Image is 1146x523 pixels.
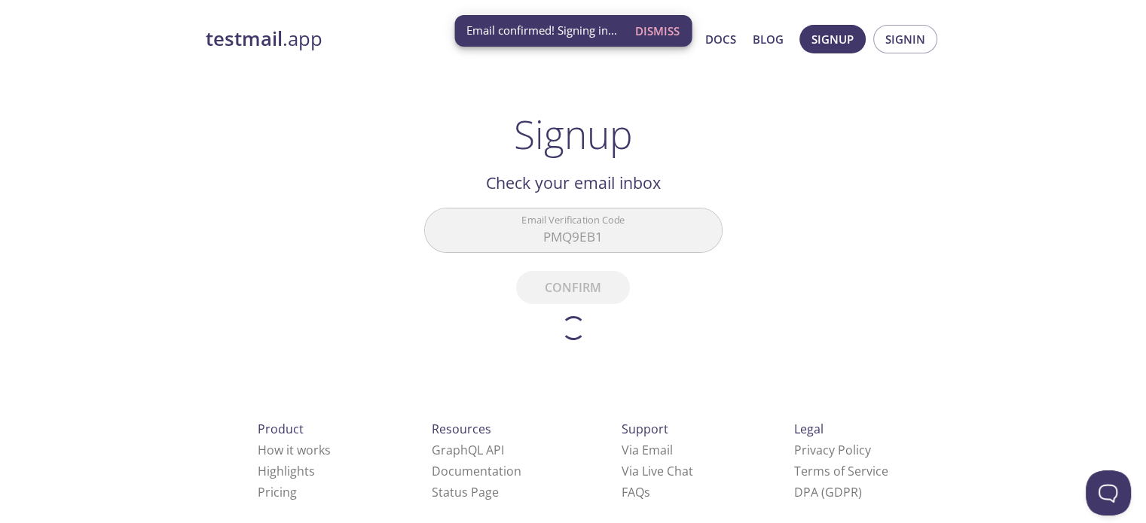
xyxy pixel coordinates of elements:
[432,484,499,500] a: Status Page
[799,25,866,53] button: Signup
[622,442,673,458] a: Via Email
[466,23,617,38] span: Email confirmed! Signing in...
[432,442,504,458] a: GraphQL API
[622,463,693,479] a: Via Live Chat
[629,17,686,45] button: Dismiss
[206,26,283,52] strong: testmail
[644,484,650,500] span: s
[206,26,560,52] a: testmail.app
[811,29,854,49] span: Signup
[794,421,824,437] span: Legal
[794,484,862,500] a: DPA (GDPR)
[705,29,736,49] a: Docs
[432,463,521,479] a: Documentation
[514,111,633,157] h1: Signup
[885,29,925,49] span: Signin
[794,463,888,479] a: Terms of Service
[794,442,871,458] a: Privacy Policy
[753,29,784,49] a: Blog
[424,170,723,196] h2: Check your email inbox
[873,25,937,53] button: Signin
[258,421,304,437] span: Product
[258,484,297,500] a: Pricing
[622,484,650,500] a: FAQ
[1086,470,1131,515] iframe: Help Scout Beacon - Open
[622,421,668,437] span: Support
[635,21,680,41] span: Dismiss
[258,442,331,458] a: How it works
[432,421,491,437] span: Resources
[258,463,315,479] a: Highlights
